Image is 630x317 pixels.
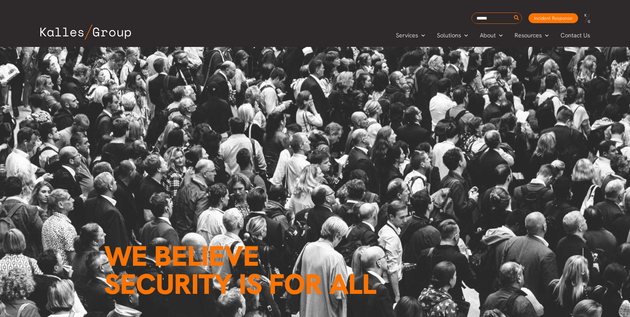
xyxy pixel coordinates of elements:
[515,30,542,40] span: Resources
[561,30,590,40] span: Contact Us
[496,30,503,40] span: Menu Toggle
[461,30,468,40] span: Menu Toggle
[390,30,431,40] a: ServicesMenu Toggle
[437,30,461,40] span: Solutions
[390,30,596,41] nav: Primary Site Navigation
[555,30,597,40] a: Contact Us
[104,238,376,302] span: We believe Security is for all
[431,30,474,40] a: SolutionsMenu Toggle
[509,30,555,40] a: ResourcesMenu Toggle
[542,30,549,40] span: Menu Toggle
[513,13,521,23] button: Search
[396,30,418,40] span: Services
[528,13,578,23] a: Incident Response
[474,30,509,40] a: AboutMenu Toggle
[40,24,131,40] img: Kalles Group
[418,30,425,40] span: Menu Toggle
[480,30,496,40] span: About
